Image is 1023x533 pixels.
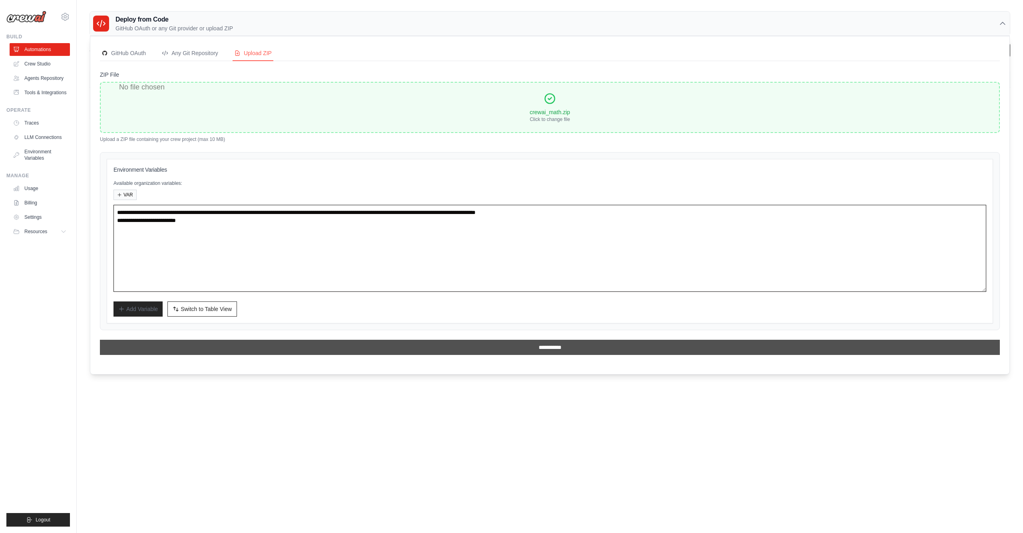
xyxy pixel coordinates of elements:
button: Resources [10,225,70,238]
a: Crew Studio [10,57,70,70]
button: Switch to Table View [167,301,237,317]
a: Automations [10,43,70,56]
h3: Environment Variables [113,166,986,174]
div: GitHub OAuth [102,49,146,57]
a: Tools & Integrations [10,86,70,99]
button: GitHubGitHub OAuth [100,46,147,61]
button: VAR [113,190,137,200]
a: Agents Repository [10,72,70,85]
p: Upload a ZIP file containing your crew project (max 10 MB) [100,136,1000,143]
span: Logout [36,517,50,523]
button: Add Variable [113,301,163,317]
img: Logo [6,11,46,23]
a: Billing [10,196,70,209]
nav: Deployment Source [100,46,1000,61]
h3: Deploy from Code [115,15,233,24]
p: Available organization variables: [113,180,986,186]
span: Switch to Table View [181,305,232,313]
a: Traces [10,117,70,129]
th: Crew [90,71,236,88]
p: Manage and monitor your active crew automations from this dashboard. [90,54,267,62]
div: Any Git Repository [162,49,218,57]
div: Build [6,34,70,40]
div: Manage [6,172,70,179]
img: GitHub [102,50,108,56]
label: ZIP File [100,71,1000,79]
span: Resources [24,228,47,235]
p: GitHub OAuth or any Git provider or upload ZIP [115,24,233,32]
h2: Automations Live [90,43,267,54]
div: Upload ZIP [234,49,272,57]
a: Settings [10,211,70,224]
a: Environment Variables [10,145,70,164]
a: LLM Connections [10,131,70,144]
a: Usage [10,182,70,195]
button: Any Git Repository [160,46,220,61]
button: Logout [6,513,70,527]
div: Operate [6,107,70,113]
button: Upload ZIP [233,46,273,61]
